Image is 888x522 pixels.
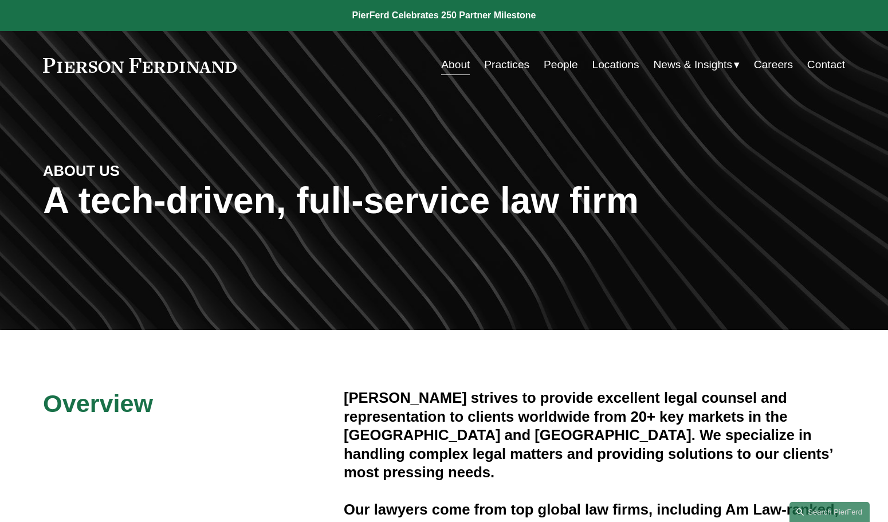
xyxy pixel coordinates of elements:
[441,54,470,76] a: About
[43,163,120,179] strong: ABOUT US
[544,54,578,76] a: People
[653,55,732,75] span: News & Insights
[754,54,793,76] a: Careers
[43,180,845,222] h1: A tech-driven, full-service law firm
[592,54,639,76] a: Locations
[344,388,845,481] h4: [PERSON_NAME] strives to provide excellent legal counsel and representation to clients worldwide ...
[484,54,529,76] a: Practices
[653,54,740,76] a: folder dropdown
[43,390,153,417] span: Overview
[807,54,845,76] a: Contact
[789,502,870,522] a: Search this site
